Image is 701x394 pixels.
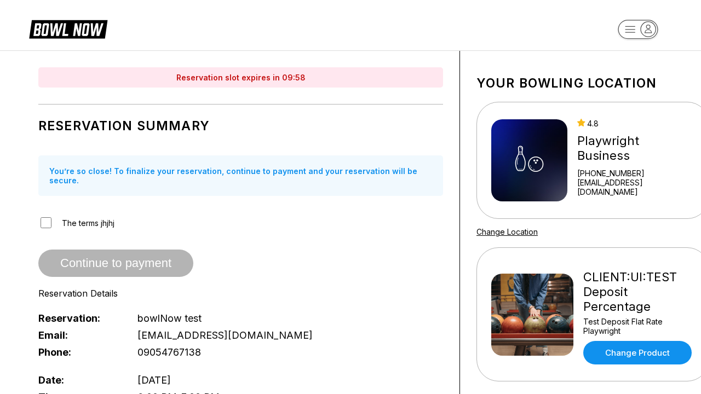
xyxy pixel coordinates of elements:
[583,270,694,314] div: CLIENT:UI:TEST Deposit Percentage
[38,288,443,299] div: Reservation Details
[577,178,694,196] a: [EMAIL_ADDRESS][DOMAIN_NAME]
[38,374,119,386] span: Date:
[38,118,443,134] h1: Reservation Summary
[62,218,114,228] span: The terms jhjhj
[577,169,694,178] div: [PHONE_NUMBER]
[577,134,694,163] div: Playwright Business
[137,329,313,341] span: [EMAIL_ADDRESS][DOMAIN_NAME]
[583,341,692,364] a: Change Product
[137,374,171,386] span: [DATE]
[583,317,694,335] div: Test Deposit Flat Rate Playwright
[38,312,119,324] span: Reservation:
[137,346,201,358] span: 09054767138
[38,329,119,341] span: Email:
[38,346,119,358] span: Phone:
[476,227,538,236] a: Change Location
[577,119,694,128] div: 4.8
[38,155,443,196] div: You’re so close! To finalize your reservation, continue to payment and your reservation will be s...
[491,119,567,201] img: Playwright Business
[38,67,443,88] div: Reservation slot expires in 09:58
[137,312,202,324] span: bowlNow test
[491,274,573,356] img: CLIENT:UI:TEST Deposit Percentage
